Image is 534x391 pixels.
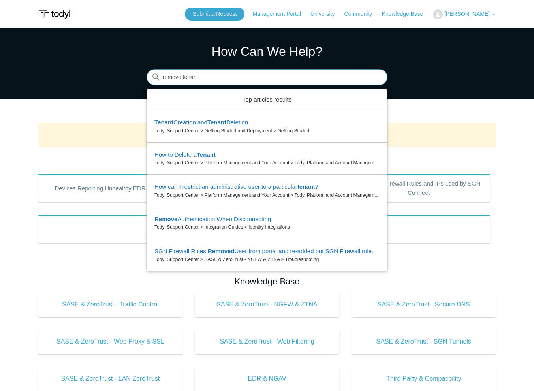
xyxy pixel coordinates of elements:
span: SASE & ZeroTrust - Web Proxy & SSL [50,337,171,346]
em: Tenant [207,119,226,126]
em: Remove [154,216,177,222]
zd-autocomplete-title-multibrand: Suggested result 1 Tenant Creation and Tenant Deletion [154,119,248,127]
span: SASE & ZeroTrust - NGFW & ZTNA [207,300,328,309]
a: Community [344,10,380,18]
a: Knowledge Base [382,10,431,18]
span: EDR & NGAV [207,374,328,383]
h2: Knowledge Base [38,275,496,288]
h1: How Can We Help? [147,42,387,61]
a: University [310,10,342,18]
span: [PERSON_NAME] [444,11,490,17]
a: Management Portal [253,10,309,18]
span: SASE & ZeroTrust - Secure DNS [363,300,484,309]
zd-autocomplete-breadcrumbs-multibrand: Todyl Support Center > Platform Management and Your Account > Todyl Platform and Account Management [154,192,380,199]
img: Todyl Support Center Help Center home page [38,7,71,22]
em: Tenant [197,151,216,158]
zd-autocomplete-breadcrumbs-multibrand: Todyl Support Center > Integration Guides > Identity Integrations [154,224,380,231]
zd-autocomplete-breadcrumbs-multibrand: Todyl Support Center > Platform Management and Your Account > Todyl Platform and Account Management [154,159,380,166]
span: SASE & ZeroTrust - Traffic Control [50,300,171,309]
zd-autocomplete-title-multibrand: Suggested result 2 How to Delete a Tenant [154,151,216,160]
a: Submit a Request [185,8,244,21]
input: Search [147,70,387,85]
span: SASE & ZeroTrust - LAN ZeroTrust [50,374,171,383]
span: SASE & ZeroTrust - SGN Tunnels [363,337,484,346]
span: Third Party & Compatibility [363,374,484,383]
em: Removed [208,248,235,254]
zd-autocomplete-breadcrumbs-multibrand: Todyl Support Center > Getting Started and Deployment > Getting Started [154,127,380,134]
a: Devices Reporting Unhealthy EDR States [38,174,181,202]
a: SASE & ZeroTrust - Traffic Control [38,292,183,317]
a: SASE & ZeroTrust - SGN Tunnels [351,329,496,354]
span: SASE & ZeroTrust - Web Filtering [207,337,328,346]
zd-autocomplete-header: Top articles results [147,89,387,111]
zd-autocomplete-title-multibrand: Suggested result 3 How can I restrict an administrative user to a particular tenant? [154,183,318,192]
a: Product Updates [38,215,490,243]
button: [PERSON_NAME] [433,9,496,19]
a: Outbound Firewall Rules and IPs used by SGN Connect [347,174,490,202]
zd-autocomplete-title-multibrand: Suggested result 4 Remove Authentication When Disconnecting [154,216,271,224]
zd-autocomplete-title-multibrand: Suggested result 5 SGN Firewall Rules: Removed User from portal and re-added but SGN Firewall rul... [154,248,444,256]
a: SASE & ZeroTrust - Secure DNS [351,292,496,317]
em: tenant [297,183,315,190]
zd-autocomplete-breadcrumbs-multibrand: Todyl Support Center > SASE & ZeroTrust - NGFW & ZTNA > Troubleshooting [154,256,380,263]
h2: Popular Articles [38,154,496,167]
em: Tenant [154,119,173,126]
a: SASE & ZeroTrust - NGFW & ZTNA [195,292,340,317]
a: SASE & ZeroTrust - Web Proxy & SSL [38,329,183,354]
a: SASE & ZeroTrust - Web Filtering [195,329,340,354]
